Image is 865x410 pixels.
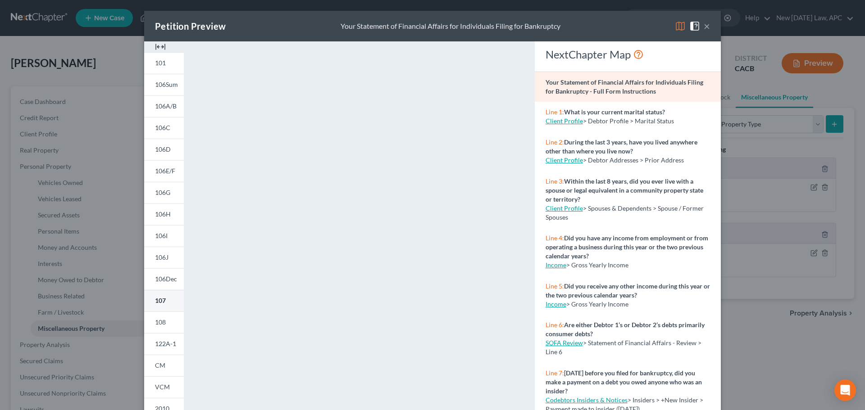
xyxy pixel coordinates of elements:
a: 106G [144,182,184,203]
span: > Gross Yearly Income [566,261,628,269]
span: VCM [155,383,170,391]
a: Income [546,261,566,269]
a: 106Sum [144,74,184,95]
a: Client Profile [546,117,583,125]
span: 106E/F [155,167,175,175]
span: > Debtor Addresses > Prior Address [583,156,684,164]
strong: What is your current marital status? [564,108,665,116]
span: 107 [155,297,166,304]
a: 106A/B [144,95,184,117]
span: 106A/B [155,102,177,110]
span: Line 5: [546,282,564,290]
button: × [704,21,710,32]
a: VCM [144,376,184,398]
img: map-eea8200ae884c6f1103ae1953ef3d486a96c86aabb227e865a55264e3737af1f.svg [675,21,686,32]
span: > Statement of Financial Affairs - Review > Line 6 [546,339,701,356]
strong: Within the last 8 years, did you ever live with a spouse or legal equivalent in a community prope... [546,177,703,203]
span: Line 6: [546,321,564,329]
span: 106D [155,145,171,153]
span: 101 [155,59,166,67]
img: expand-e0f6d898513216a626fdd78e52531dac95497ffd26381d4c15ee2fc46db09dca.svg [155,41,166,52]
span: 106Dec [155,275,177,283]
span: 106J [155,253,168,261]
strong: Did you have any income from employment or from operating a business during this year or the two ... [546,234,708,260]
span: > Debtor Profile > Marital Status [583,117,674,125]
span: 106C [155,124,170,131]
div: Open Intercom Messenger [834,379,856,401]
strong: During the last 3 years, have you lived anywhere other than where you live now? [546,138,697,155]
div: Petition Preview [155,20,226,32]
a: 106H [144,203,184,225]
span: 108 [155,318,166,326]
strong: Did you receive any other income during this year or the two previous calendar years? [546,282,710,299]
a: 107 [144,290,184,311]
a: Income [546,300,566,308]
div: NextChapter Map [546,47,710,62]
img: help-close-5ba153eb36485ed6c1ea00a893f15db1cb9b99d6cae46e1a8edb6c62d00a1a76.svg [689,21,700,32]
span: Line 4: [546,234,564,242]
span: Line 1: [546,108,564,116]
a: 106E/F [144,160,184,182]
strong: [DATE] before you filed for bankruptcy, did you make a payment on a debt you owed anyone who was ... [546,369,702,395]
strong: Are either Debtor 1’s or Debtor 2’s debts primarily consumer debts? [546,321,705,338]
a: 106I [144,225,184,247]
a: Codebtors Insiders & Notices [546,396,628,404]
span: Line 2: [546,138,564,146]
span: > Spouses & Dependents > Spouse / Former Spouses [546,204,704,221]
span: Line 3: [546,177,564,185]
a: 108 [144,311,184,333]
a: 101 [144,52,184,74]
strong: Your Statement of Financial Affairs for Individuals Filing for Bankruptcy - Full Form Instructions [546,78,703,95]
a: 106J [144,247,184,268]
a: Client Profile [546,156,583,164]
a: Client Profile [546,204,583,212]
a: 106D [144,139,184,160]
a: CM [144,355,184,376]
a: 122A-1 [144,333,184,355]
span: 106Sum [155,81,178,88]
span: CM [155,361,165,369]
span: > Gross Yearly Income [566,300,628,308]
span: 106G [155,189,170,196]
span: 106I [155,232,168,239]
span: 106H [155,210,171,218]
div: Your Statement of Financial Affairs for Individuals Filing for Bankruptcy [341,21,560,32]
a: 106C [144,117,184,139]
span: 122A-1 [155,340,176,347]
a: SOFA Review [546,339,583,347]
span: Line 7: [546,369,564,377]
a: 106Dec [144,268,184,290]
